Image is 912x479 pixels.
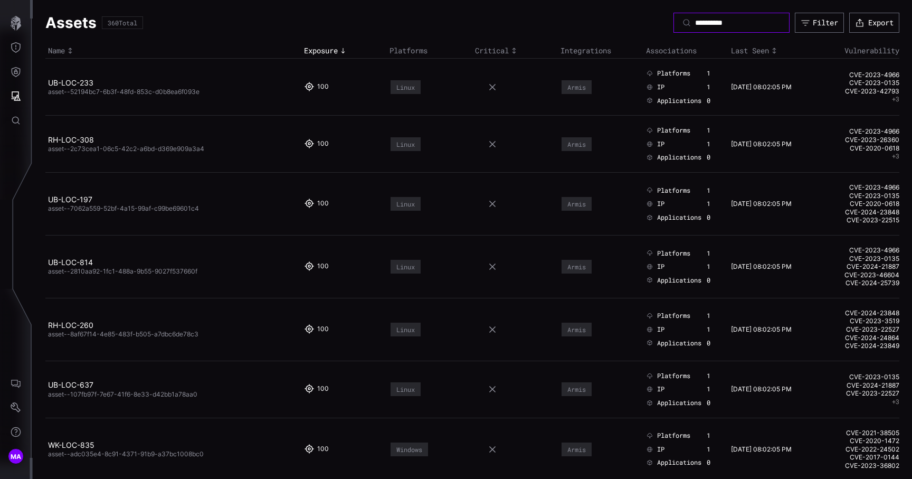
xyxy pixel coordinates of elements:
span: IP [657,325,664,334]
div: Linux [396,326,415,333]
a: CVE-2023-0135 [816,255,899,263]
a: CVE-2021-38505 [816,429,899,437]
span: Platforms [657,69,690,78]
div: 1 [707,126,718,135]
div: 1 [707,186,718,195]
a: CVE-2017-0144 [816,453,899,462]
button: +3 [892,398,899,406]
time: [DATE] 08:02:05 PM [731,445,792,453]
div: Armis [567,263,586,270]
div: Armis [567,446,586,453]
a: UB-LOC-814 [48,258,93,267]
span: asset--2c73cea1-06c5-42c2-a6bd-d369e909a3a4 [48,145,204,153]
div: Windows [396,446,422,453]
div: 100 [317,199,326,209]
a: UB-LOC-233 [48,78,93,87]
div: Linux [396,386,415,393]
a: CVE-2023-4966 [816,127,899,136]
time: [DATE] 08:02:05 PM [731,325,792,333]
div: Linux [396,263,415,270]
button: Export [849,13,899,33]
div: 0 [707,153,718,162]
a: CVE-2023-36802 [816,462,899,470]
a: RH-LOC-308 [48,135,94,144]
div: 1 [707,431,718,440]
span: IP [657,445,664,454]
a: CVE-2024-21887 [816,381,899,390]
div: 0 [707,458,718,467]
span: Platforms [657,372,690,380]
a: CVE-2023-4966 [816,71,899,79]
a: CVE-2023-0135 [816,192,899,200]
a: CVE-2024-21887 [816,262,899,271]
a: UB-LOC-197 [48,195,92,204]
div: 0 [707,276,718,285]
a: CVE-2024-23849 [816,342,899,350]
a: CVE-2023-0135 [816,373,899,381]
span: asset--adc035e4-8c91-4371-91b9-a37bc1008bc0 [48,450,204,458]
a: CVE-2023-46604 [816,271,899,279]
th: Integrations [558,43,643,59]
div: Toggle sort direction [304,46,384,55]
a: CVE-2023-26360 [816,136,899,144]
div: Linux [396,83,415,91]
div: Toggle sort direction [731,46,811,55]
span: Platforms [657,312,690,320]
span: Applications [657,213,701,222]
div: 100 [317,262,326,271]
span: Applications [657,276,701,285]
div: 0 [707,213,718,222]
div: Armis [567,386,586,393]
a: WK-LOC-835 [48,440,94,449]
div: 1 [707,325,718,334]
div: Toggle sort direction [48,46,299,55]
button: MA [1,444,31,468]
div: 0 [707,339,718,347]
button: +3 [892,95,899,104]
a: CVE-2023-4966 [816,183,899,192]
span: Applications [657,339,701,347]
span: IP [657,200,664,208]
div: 1 [707,262,718,271]
div: Toggle sort direction [475,46,555,55]
div: Armis [567,200,586,208]
span: asset--7062a559-52bf-4a15-99af-c99be69601c4 [48,204,199,212]
span: IP [657,83,664,91]
div: 1 [707,69,718,78]
div: 100 [317,82,326,92]
span: Applications [657,97,701,105]
a: CVE-2023-22527 [816,389,899,398]
span: Platforms [657,431,690,440]
a: CVE-2023-42793 [816,87,899,96]
a: CVE-2024-25739 [816,279,899,287]
a: CVE-2023-22527 [816,325,899,334]
span: Applications [657,399,701,407]
div: 0 [707,97,718,105]
div: 1 [707,372,718,380]
time: [DATE] 08:02:05 PM [731,140,792,148]
div: 1 [707,249,718,258]
div: 0 [707,399,718,407]
time: [DATE] 08:02:05 PM [731,385,792,393]
a: RH-LOC-260 [48,321,93,330]
span: asset--107fb97f-7e67-41f6-8e33-d42bb1a78aa0 [48,390,197,398]
a: CVE-2020-1472 [816,437,899,445]
span: Platforms [657,126,690,135]
a: CVE-2020-0618 [816,144,899,153]
span: IP [657,262,664,271]
button: +3 [892,152,899,161]
div: 1 [707,83,718,91]
div: 100 [317,445,326,454]
div: 100 [317,139,326,149]
div: 1 [707,385,718,393]
span: Applications [657,153,701,162]
span: asset--52194bc7-6b3f-48fd-853c-d0b8ea6f093e [48,88,199,96]
span: asset--2810aa92-1fc1-488a-9b55-9027f537660f [48,267,197,275]
a: CVE-2023-0135 [816,79,899,87]
span: IP [657,140,664,148]
a: CVE-2023-3519 [816,317,899,325]
div: 1 [707,200,718,208]
div: 1 [707,445,718,454]
div: Armis [567,83,586,91]
div: Linux [396,200,415,208]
